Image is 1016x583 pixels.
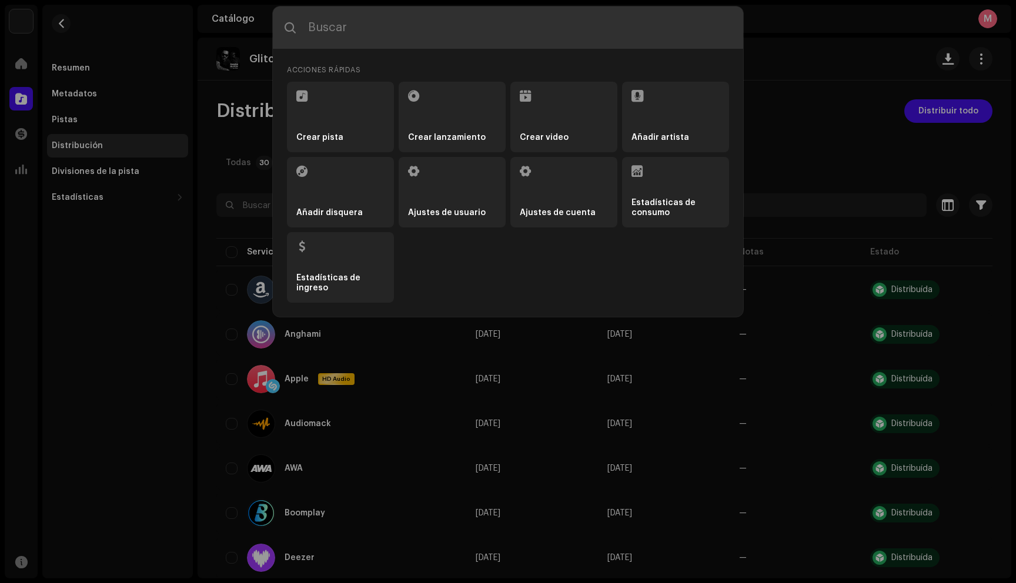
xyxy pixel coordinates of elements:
[296,273,385,293] strong: Estadísticas de ingreso
[520,133,569,143] strong: Crear video
[408,133,486,143] strong: Crear lanzamiento
[296,208,363,218] strong: Añadir disquera
[520,208,596,218] strong: Ajustes de cuenta
[287,63,729,77] div: Acciones rápidas
[296,133,343,143] strong: Crear pista
[273,6,743,49] input: Buscar
[631,198,720,218] strong: Estadísticas de consumo
[408,208,486,218] strong: Ajustes de usuario
[631,133,689,143] strong: Añadir artista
